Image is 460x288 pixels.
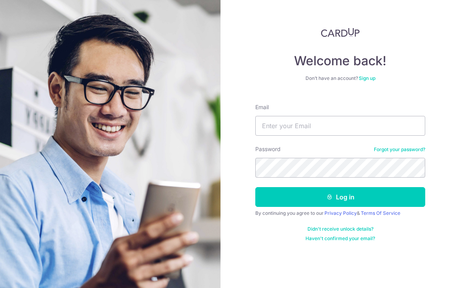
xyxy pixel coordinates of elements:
label: Email [255,103,269,111]
a: Forgot your password? [374,146,425,153]
a: Privacy Policy [324,210,357,216]
div: Don’t have an account? [255,75,425,81]
a: Didn't receive unlock details? [307,226,373,232]
button: Log in [255,187,425,207]
a: Haven't confirmed your email? [305,235,375,242]
div: By continuing you agree to our & [255,210,425,216]
img: CardUp Logo [321,28,360,37]
label: Password [255,145,281,153]
a: Terms Of Service [361,210,400,216]
h4: Welcome back! [255,53,425,69]
a: Sign up [359,75,375,81]
input: Enter your Email [255,116,425,136]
